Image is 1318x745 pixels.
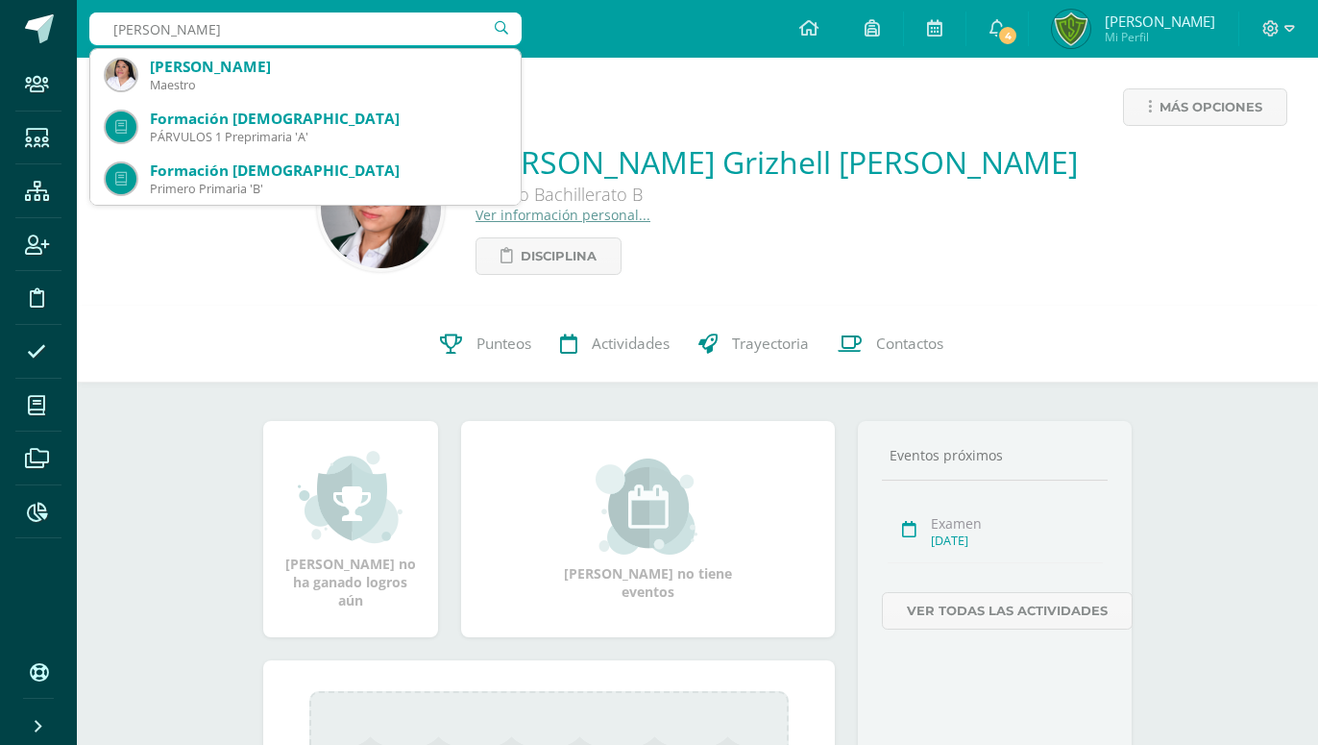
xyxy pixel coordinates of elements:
[476,334,531,354] span: Punteos
[684,306,823,383] a: Trayectoria
[1052,10,1090,48] img: a027cb2715fc0bed0e3d53f9a5f0b33d.png
[1105,29,1215,45] span: Mi Perfil
[476,206,650,224] a: Ver información personal...
[876,334,943,354] span: Contactos
[1159,89,1262,125] span: Más opciones
[150,161,505,181] div: Formación [DEMOGRAPHIC_DATA]
[106,60,136,90] img: 07e4e8fe95e241eabf153701a18b921b.png
[150,129,505,145] div: PÁRVULOS 1 Preprimaria 'A'
[426,306,546,383] a: Punteos
[321,148,441,268] img: 4301b228b8a61c5d401b7166df0a24f1.png
[1123,88,1287,126] a: Más opciones
[298,449,403,545] img: achievement_small.png
[89,12,522,45] input: Busca un usuario...
[931,533,1103,549] div: [DATE]
[476,141,1078,183] a: [PERSON_NAME] Grizhell [PERSON_NAME]
[282,449,419,609] div: [PERSON_NAME] no ha ganado logros aún
[521,238,597,274] span: Disciplina
[150,57,505,77] div: [PERSON_NAME]
[150,109,505,129] div: Formación [DEMOGRAPHIC_DATA]
[823,306,958,383] a: Contactos
[551,459,744,601] div: [PERSON_NAME] no tiene eventos
[732,334,809,354] span: Trayectoria
[931,514,1103,533] div: Examen
[476,183,1052,206] div: Cuarto Bachillerato B
[150,181,505,197] div: Primero Primaria 'B'
[592,334,670,354] span: Actividades
[546,306,684,383] a: Actividades
[997,25,1018,46] span: 4
[1105,12,1215,31] span: [PERSON_NAME]
[150,77,505,93] div: Maestro
[882,446,1109,464] div: Eventos próximos
[882,592,1133,630] a: Ver todas las actividades
[596,459,700,555] img: event_small.png
[476,237,622,275] a: Disciplina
